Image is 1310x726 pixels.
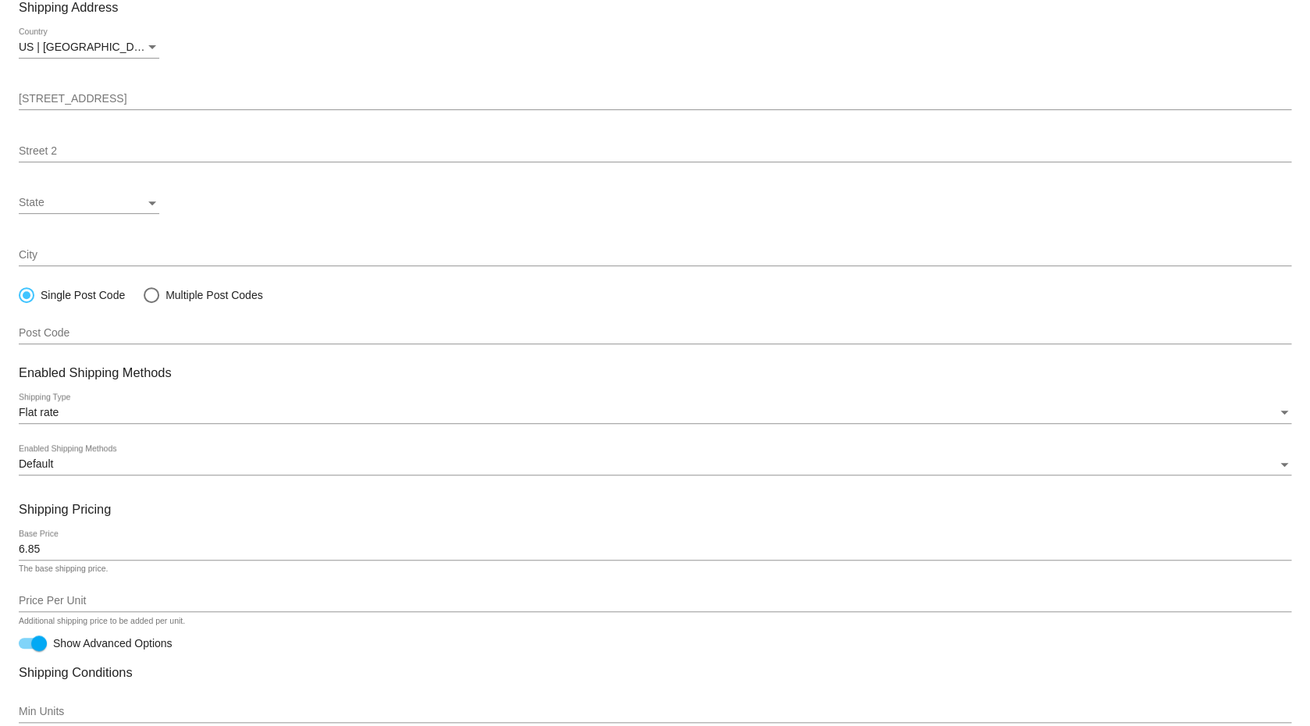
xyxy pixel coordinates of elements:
[19,327,1291,340] input: Post Code
[19,458,1291,471] mat-select: Enabled Shipping Methods
[19,41,157,53] span: US | [GEOGRAPHIC_DATA]
[19,196,44,208] span: State
[53,635,173,651] span: Show Advanced Options
[19,249,1291,262] input: City
[19,457,53,470] span: Default
[19,665,1291,680] h3: Shipping Conditions
[19,543,1291,556] input: Base Price
[19,595,1291,607] input: Price Per Unit
[19,145,1291,158] input: Street 2
[19,365,1291,380] h3: Enabled Shipping Methods
[19,406,59,418] span: Flat rate
[34,289,125,301] div: Single Post Code
[159,289,263,301] div: Multiple Post Codes
[19,502,1291,517] h3: Shipping Pricing
[19,564,108,574] div: The base shipping price.
[19,407,1291,419] mat-select: Shipping Type
[19,706,1291,718] input: Min Units
[19,93,1291,105] input: Street 1
[19,41,159,54] mat-select: Country
[19,617,185,626] div: Additional shipping price to be added per unit.
[19,197,159,209] mat-select: State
